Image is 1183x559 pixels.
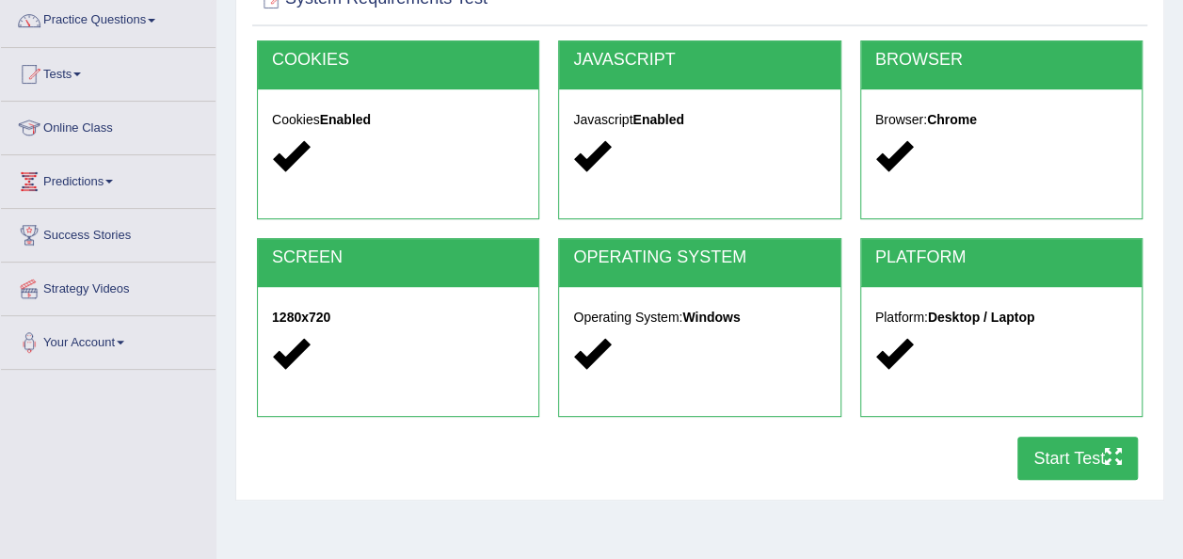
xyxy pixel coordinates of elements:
[272,310,330,325] strong: 1280x720
[1,316,216,363] a: Your Account
[1,209,216,256] a: Success Stories
[875,113,1127,127] h5: Browser:
[632,112,683,127] strong: Enabled
[1,102,216,149] a: Online Class
[573,311,825,325] h5: Operating System:
[1,263,216,310] a: Strategy Videos
[875,51,1127,70] h2: BROWSER
[272,113,524,127] h5: Cookies
[320,112,371,127] strong: Enabled
[1,155,216,202] a: Predictions
[573,113,825,127] h5: Javascript
[875,311,1127,325] h5: Platform:
[1,48,216,95] a: Tests
[272,248,524,267] h2: SCREEN
[928,310,1035,325] strong: Desktop / Laptop
[272,51,524,70] h2: COOKIES
[573,51,825,70] h2: JAVASCRIPT
[1017,437,1138,480] button: Start Test
[573,248,825,267] h2: OPERATING SYSTEM
[682,310,740,325] strong: Windows
[927,112,977,127] strong: Chrome
[875,248,1127,267] h2: PLATFORM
